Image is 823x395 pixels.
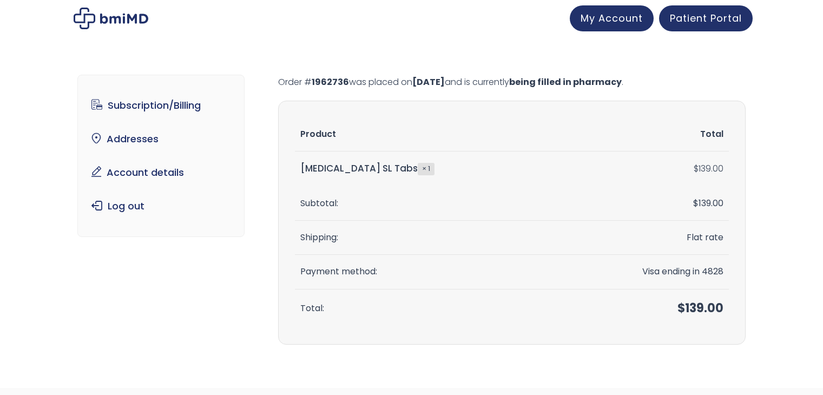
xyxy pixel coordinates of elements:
[570,5,654,31] a: My Account
[295,289,561,328] th: Total:
[581,11,643,25] span: My Account
[295,221,561,255] th: Shipping:
[693,197,699,209] span: $
[677,300,685,317] span: $
[295,255,561,289] th: Payment method:
[278,75,746,90] p: Order # was placed on and is currently .
[418,163,434,175] strong: × 1
[560,117,728,152] th: Total
[693,197,723,209] span: 139.00
[86,128,236,150] a: Addresses
[86,161,236,184] a: Account details
[312,76,349,88] mark: 1962736
[295,117,561,152] th: Product
[74,8,148,29] img: My account
[560,221,728,255] td: Flat rate
[509,76,622,88] mark: being filled in pharmacy
[295,187,561,221] th: Subtotal:
[694,162,699,175] span: $
[694,162,723,175] bdi: 139.00
[412,76,445,88] mark: [DATE]
[677,300,723,317] span: 139.00
[659,5,753,31] a: Patient Portal
[86,94,236,117] a: Subscription/Billing
[77,75,245,237] nav: Account pages
[560,255,728,289] td: Visa ending in 4828
[670,11,742,25] span: Patient Portal
[86,195,236,218] a: Log out
[295,152,561,186] td: [MEDICAL_DATA] SL Tabs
